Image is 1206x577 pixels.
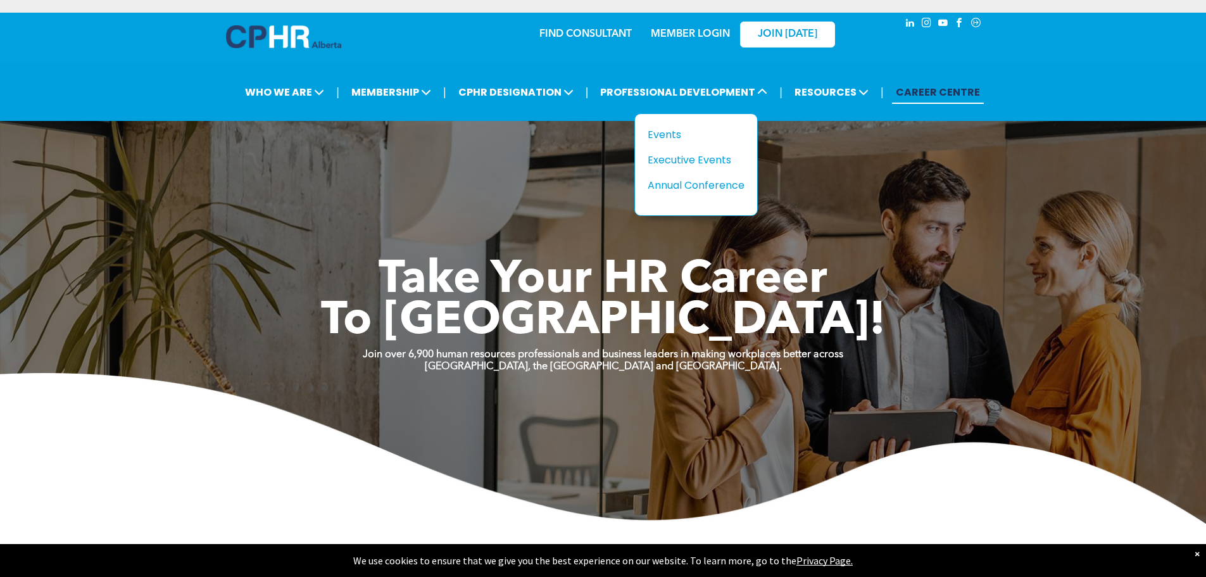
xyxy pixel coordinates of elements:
[758,29,817,41] span: JOIN [DATE]
[953,16,967,33] a: facebook
[779,79,782,105] li: |
[648,127,744,143] a: Events
[936,16,950,33] a: youtube
[796,554,853,567] a: Privacy Page.
[920,16,934,33] a: instagram
[455,80,577,104] span: CPHR DESIGNATION
[425,362,782,372] strong: [GEOGRAPHIC_DATA], the [GEOGRAPHIC_DATA] and [GEOGRAPHIC_DATA].
[226,25,341,48] img: A blue and white logo for cp alberta
[648,127,735,143] div: Events
[336,79,339,105] li: |
[379,258,827,303] span: Take Your HR Career
[892,80,984,104] a: CAREER CENTRE
[903,16,917,33] a: linkedin
[881,79,884,105] li: |
[363,350,843,360] strong: Join over 6,900 human resources professionals and business leaders in making workplaces better ac...
[740,22,835,48] a: JOIN [DATE]
[586,79,589,105] li: |
[321,299,886,345] span: To [GEOGRAPHIC_DATA]!
[241,80,328,104] span: WHO WE ARE
[1195,547,1200,560] div: Dismiss notification
[969,16,983,33] a: Social network
[648,177,744,193] a: Annual Conference
[443,79,446,105] li: |
[539,29,632,39] a: FIND CONSULTANT
[348,80,435,104] span: MEMBERSHIP
[648,152,744,168] a: Executive Events
[791,80,872,104] span: RESOURCES
[596,80,771,104] span: PROFESSIONAL DEVELOPMENT
[648,152,735,168] div: Executive Events
[651,29,730,39] a: MEMBER LOGIN
[648,177,735,193] div: Annual Conference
